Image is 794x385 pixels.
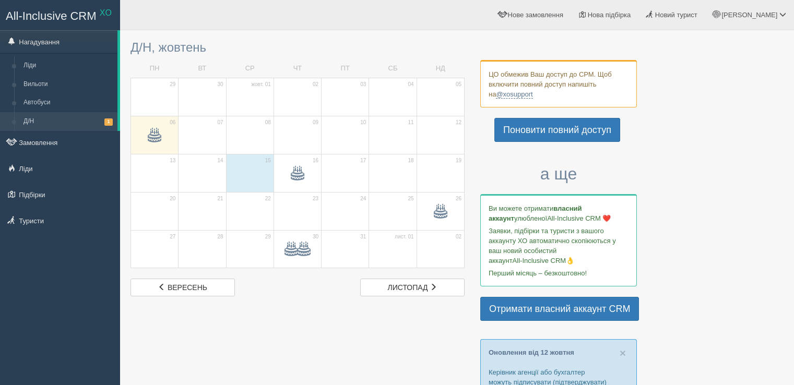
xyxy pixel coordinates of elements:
a: Поновити повний доступ [494,118,620,142]
p: Заявки, підбірки та туристи з вашого аккаунту ХО автоматично скопіюються у ваш новий особистий ак... [489,226,629,266]
span: 23 [313,195,318,202]
span: листопад [388,283,428,292]
a: @xosupport [496,90,532,99]
td: ПТ [322,59,369,78]
sup: XO [100,8,112,17]
a: Д/Н1 [19,112,117,131]
h3: Д/Н, жовтень [131,41,465,54]
span: 21 [217,195,223,202]
b: власний аккаунт [489,204,582,222]
span: × [620,347,626,359]
span: 05 [456,81,461,88]
span: 06 [170,119,175,126]
td: НД [417,59,464,78]
span: Новий турист [655,11,697,19]
a: Оновлення від 12 жовтня [489,348,574,356]
a: Ліди [19,56,117,75]
a: All-Inclusive CRM XO [1,1,120,29]
a: Отримати власний аккаунт CRM [480,297,639,321]
h3: а ще [480,165,637,183]
span: 22 [265,195,271,202]
td: СР [226,59,274,78]
span: 18 [408,157,414,164]
p: Ви можете отримати улюбленої [489,203,629,223]
span: 19 [456,157,461,164]
span: [PERSON_NAME] [721,11,777,19]
span: 07 [217,119,223,126]
span: 25 [408,195,414,202]
span: All-Inclusive CRM ❤️ [547,214,611,222]
span: 31 [360,233,366,240]
p: Перший місяць – безкоштовно! [489,268,629,278]
span: жовт. 01 [251,81,271,88]
span: 30 [313,233,318,240]
span: 09 [313,119,318,126]
span: 20 [170,195,175,202]
a: вересень [131,279,235,296]
span: 16 [313,157,318,164]
a: листопад [360,279,465,296]
span: All-Inclusive CRM👌 [513,257,575,264]
span: 1 [104,118,113,125]
span: Нове замовлення [508,11,563,19]
td: ПН [131,59,179,78]
span: 27 [170,233,175,240]
span: 04 [408,81,414,88]
td: ЧТ [274,59,321,78]
span: 28 [217,233,223,240]
span: 13 [170,157,175,164]
span: 29 [265,233,271,240]
span: 24 [360,195,366,202]
span: 02 [313,81,318,88]
span: All-Inclusive CRM [6,9,97,22]
span: 15 [265,157,271,164]
a: Автобуси [19,93,117,112]
td: СБ [369,59,417,78]
span: 29 [170,81,175,88]
span: лист. 01 [395,233,414,240]
div: ЦО обмежив Ваш доступ до СРМ. Щоб включити повний доступ напишіть на [480,60,637,107]
span: 30 [217,81,223,88]
span: 02 [456,233,461,240]
span: вересень [168,283,207,292]
span: 26 [456,195,461,202]
span: 17 [360,157,366,164]
span: 03 [360,81,366,88]
span: 11 [408,119,414,126]
td: ВТ [179,59,226,78]
span: Нова підбірка [588,11,631,19]
span: 14 [217,157,223,164]
span: 10 [360,119,366,126]
span: 12 [456,119,461,126]
button: Close [620,347,626,358]
span: 08 [265,119,271,126]
a: Вильоти [19,75,117,94]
